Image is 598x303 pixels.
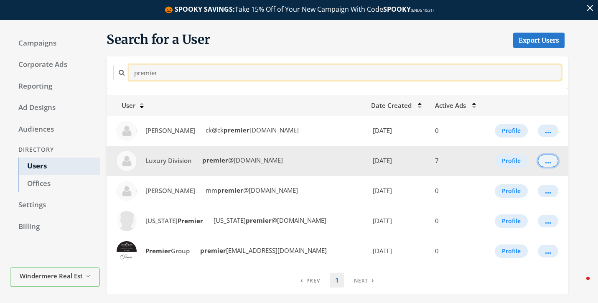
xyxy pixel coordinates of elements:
[117,151,137,171] img: Luxury Division profile
[200,246,226,255] strong: premier
[371,101,412,109] span: Date Created
[117,121,137,141] img: Christine Kueneke profile
[495,124,528,137] button: Profile
[198,246,327,255] span: [EMAIL_ADDRESS][DOMAIN_NAME]
[10,99,100,117] a: Ad Designs
[10,56,100,74] a: Corporate Ads
[366,176,430,206] td: [DATE]
[538,125,558,137] button: ...
[495,154,528,168] button: Profile
[295,273,379,288] nav: pagination
[513,33,565,48] a: Export Users
[366,116,430,146] td: [DATE]
[10,142,100,158] div: Directory
[217,186,243,194] strong: premier
[10,35,100,52] a: Campaigns
[538,245,558,257] button: ...
[145,156,192,165] span: Luxury Division
[117,211,137,231] img: Oregon Premier profile
[145,186,195,195] span: [PERSON_NAME]
[538,215,558,227] button: ...
[545,130,551,131] div: ...
[495,184,528,198] button: Profile
[538,155,558,167] button: ...
[20,272,82,281] span: Windermere Real Estate
[366,236,430,266] td: [DATE]
[117,181,137,201] img: Maryanna Mayer profile
[246,216,272,224] strong: premier
[10,267,100,287] button: Windermere Real Estate
[140,213,209,229] a: [US_STATE]Premier
[430,146,483,176] td: 7
[204,186,298,194] span: mm @[DOMAIN_NAME]
[10,196,100,214] a: Settings
[145,247,190,255] span: Group
[366,206,430,236] td: [DATE]
[201,156,283,164] span: @[DOMAIN_NAME]
[10,218,100,236] a: Billing
[545,160,551,161] div: ...
[10,121,100,138] a: Audiences
[538,185,558,197] button: ...
[430,176,483,206] td: 0
[140,153,197,168] a: Luxury Division
[10,78,100,95] a: Reporting
[212,216,326,224] span: [US_STATE] @[DOMAIN_NAME]
[570,275,590,295] iframe: Intercom live chat
[119,69,125,76] i: Search for a name or email address
[330,273,344,288] a: 1
[495,244,528,258] button: Profile
[140,243,195,259] a: PremierGroup
[18,158,100,175] a: Users
[495,214,528,228] button: Profile
[178,216,203,225] strong: Premier
[204,126,299,134] span: ck@ck [DOMAIN_NAME]
[202,156,228,164] strong: premier
[430,116,483,146] td: 0
[129,65,561,80] input: Search for a name or email address
[107,31,210,48] span: Search for a User
[430,236,483,266] td: 0
[140,123,201,138] a: [PERSON_NAME]
[435,101,466,109] span: Active Ads
[18,175,100,193] a: Offices
[117,241,137,261] img: Premier Group profile
[224,126,249,134] strong: premier
[545,191,551,191] div: ...
[430,206,483,236] td: 0
[145,247,171,255] strong: Premier
[140,183,201,199] a: [PERSON_NAME]
[112,101,135,109] span: User
[145,126,195,135] span: [PERSON_NAME]
[145,216,203,225] span: [US_STATE]
[366,146,430,176] td: [DATE]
